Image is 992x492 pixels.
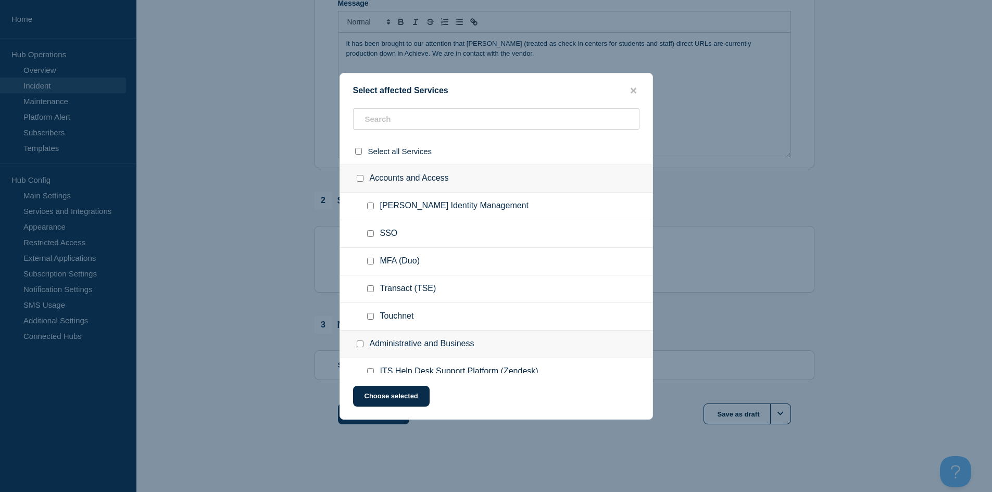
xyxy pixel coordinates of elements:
[353,108,639,130] input: Search
[627,86,639,96] button: close button
[367,285,374,292] input: Transact (TSE) checkbox
[357,175,363,182] input: Accounts and Access checkbox
[367,203,374,209] input: Fischer Identity Management checkbox
[367,368,374,375] input: ITS Help Desk Support Platform (Zendesk) checkbox
[340,331,652,358] div: Administrative and Business
[368,147,432,156] span: Select all Services
[353,386,430,407] button: Choose selected
[380,284,436,294] span: Transact (TSE)
[380,256,420,267] span: MFA (Duo)
[355,148,362,155] input: select all checkbox
[367,258,374,264] input: MFA (Duo) checkbox
[380,311,414,322] span: Touchnet
[367,230,374,237] input: SSO checkbox
[340,86,652,96] div: Select affected Services
[380,201,529,211] span: [PERSON_NAME] Identity Management
[367,313,374,320] input: Touchnet checkbox
[357,340,363,347] input: Administrative and Business checkbox
[380,229,398,239] span: SSO
[340,165,652,193] div: Accounts and Access
[380,367,538,377] span: ITS Help Desk Support Platform (Zendesk)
